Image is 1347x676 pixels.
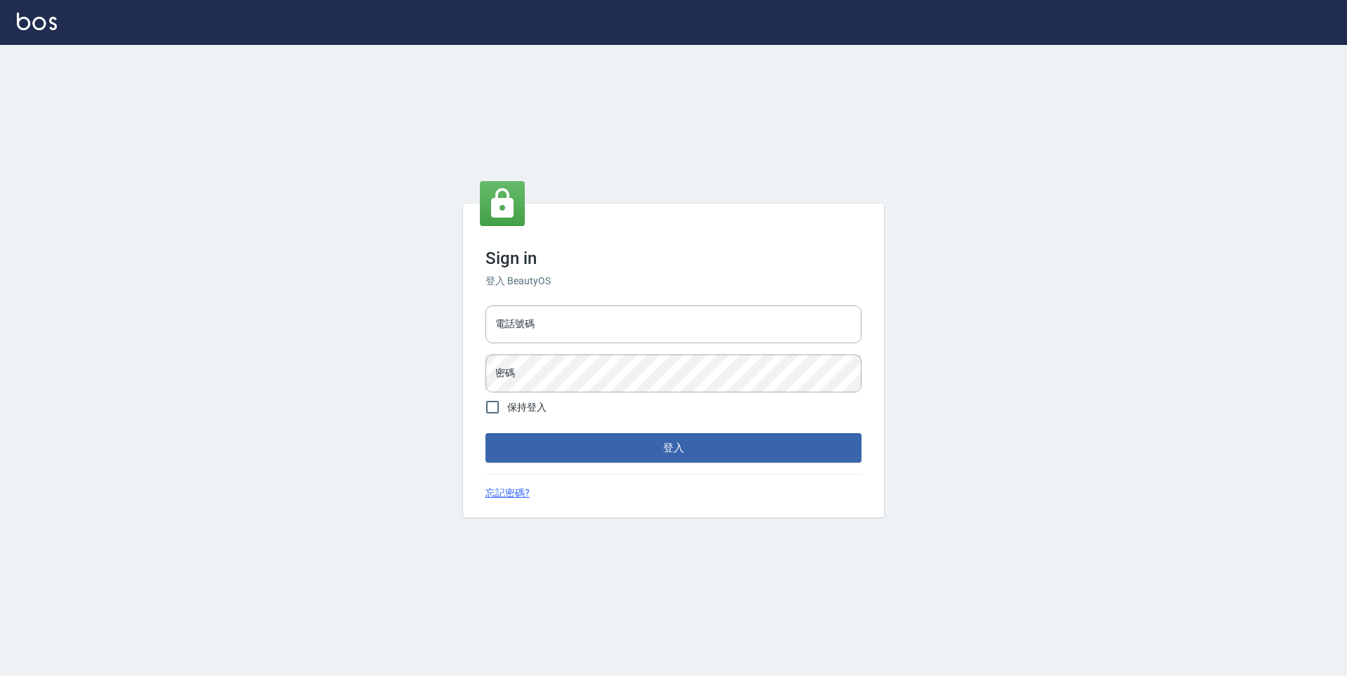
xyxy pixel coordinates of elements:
h6: 登入 BeautyOS [485,274,862,289]
h3: Sign in [485,248,862,268]
img: Logo [17,13,57,30]
span: 保持登入 [507,400,547,415]
button: 登入 [485,433,862,463]
a: 忘記密碼? [485,486,530,501]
